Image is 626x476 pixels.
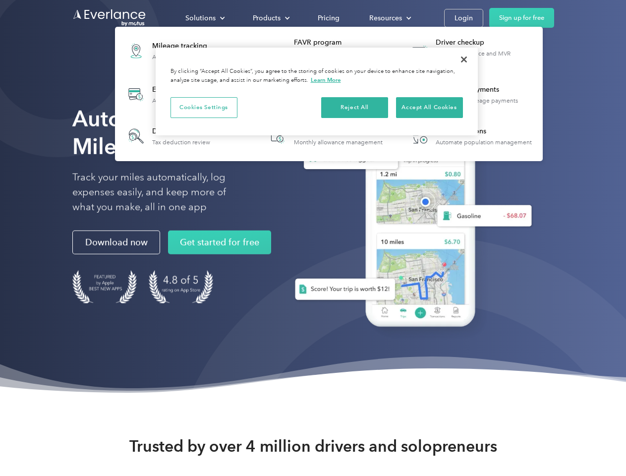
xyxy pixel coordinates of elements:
[318,12,340,24] div: Pricing
[152,41,217,51] div: Mileage tracking
[262,33,396,69] a: FAVR programFixed & Variable Rate reimbursement design & management
[403,33,538,69] a: Driver checkupLicense, insurance and MVR verification
[72,270,137,303] img: Badge for Featured by Apple Best New Apps
[156,48,478,135] div: Privacy
[149,270,213,303] img: 4.9 out of 5 stars on the app store
[72,231,160,254] a: Download now
[152,97,224,104] div: Automatic transaction logs
[436,139,532,146] div: Automate population management
[253,12,281,24] div: Products
[129,436,497,456] strong: Trusted by over 4 million drivers and solopreneurs
[72,170,249,215] p: Track your miles automatically, log expenses easily, and keep more of what you make, all in one app
[321,97,388,118] button: Reject All
[171,97,237,118] button: Cookies Settings
[359,9,419,27] div: Resources
[436,126,532,136] div: HR Integrations
[72,8,147,27] a: Go to homepage
[489,8,554,28] a: Sign up for free
[185,12,216,24] div: Solutions
[455,12,473,24] div: Login
[369,12,402,24] div: Resources
[168,231,271,254] a: Get started for free
[436,50,537,64] div: License, insurance and MVR verification
[403,120,537,152] a: HR IntegrationsAutomate population management
[175,9,233,27] div: Solutions
[115,27,543,161] nav: Products
[120,76,228,113] a: Expense trackingAutomatic transaction logs
[396,97,463,118] button: Accept All Cookies
[308,9,349,27] a: Pricing
[243,9,298,27] div: Products
[152,139,210,146] div: Tax deduction review
[294,38,396,48] div: FAVR program
[152,54,217,60] div: Automatic mileage logs
[453,49,475,70] button: Close
[152,126,210,136] div: Deduction finder
[311,76,341,83] a: More information about your privacy, opens in a new tab
[436,38,537,48] div: Driver checkup
[120,120,215,152] a: Deduction finderTax deduction review
[262,120,388,152] a: Accountable planMonthly allowance management
[171,67,463,85] div: By clicking “Accept All Cookies”, you agree to the storing of cookies on your device to enhance s...
[279,94,540,342] img: Everlance, mileage tracker app, expense tracking app
[120,33,222,69] a: Mileage trackingAutomatic mileage logs
[152,85,224,95] div: Expense tracking
[444,9,483,27] a: Login
[156,48,478,135] div: Cookie banner
[294,139,383,146] div: Monthly allowance management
